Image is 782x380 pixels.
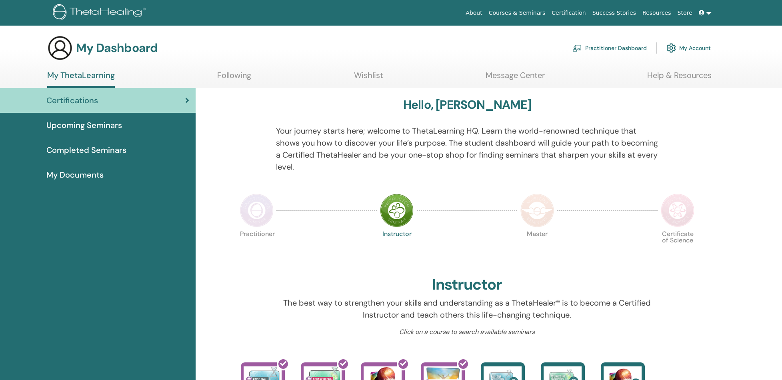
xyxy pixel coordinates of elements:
[46,119,122,131] span: Upcoming Seminars
[661,231,694,264] p: Certificate of Science
[520,194,554,227] img: Master
[240,231,274,264] p: Practitioner
[548,6,589,20] a: Certification
[240,194,274,227] img: Practitioner
[647,70,712,86] a: Help & Resources
[46,144,126,156] span: Completed Seminars
[53,4,148,22] img: logo.png
[76,41,158,55] h3: My Dashboard
[276,125,658,173] p: Your journey starts here; welcome to ThetaLearning HQ. Learn the world-renowned technique that sh...
[46,94,98,106] span: Certifications
[276,297,658,321] p: The best way to strengthen your skills and understanding as a ThetaHealer® is to become a Certifi...
[276,327,658,337] p: Click on a course to search available seminars
[486,6,549,20] a: Courses & Seminars
[674,6,696,20] a: Store
[380,231,414,264] p: Instructor
[217,70,251,86] a: Following
[639,6,674,20] a: Resources
[572,39,647,57] a: Practitioner Dashboard
[432,276,502,294] h2: Instructor
[666,41,676,55] img: cog.svg
[462,6,485,20] a: About
[589,6,639,20] a: Success Stories
[47,35,73,61] img: generic-user-icon.jpg
[380,194,414,227] img: Instructor
[486,70,545,86] a: Message Center
[46,169,104,181] span: My Documents
[520,231,554,264] p: Master
[661,194,694,227] img: Certificate of Science
[666,39,711,57] a: My Account
[47,70,115,88] a: My ThetaLearning
[572,44,582,52] img: chalkboard-teacher.svg
[354,70,383,86] a: Wishlist
[403,98,531,112] h3: Hello, [PERSON_NAME]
